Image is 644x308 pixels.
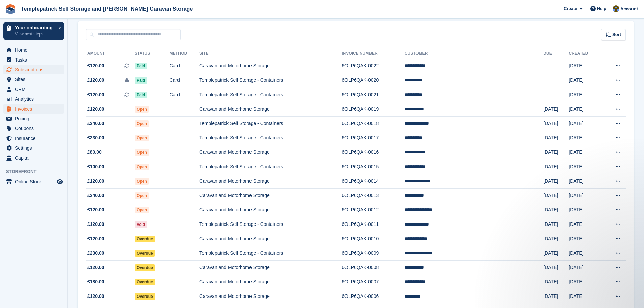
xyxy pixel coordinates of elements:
[543,102,569,117] td: [DATE]
[564,5,577,12] span: Create
[543,203,569,217] td: [DATE]
[543,261,569,275] td: [DATE]
[543,174,569,189] td: [DATE]
[87,206,104,213] span: £120.00
[135,178,149,185] span: Open
[199,232,342,246] td: Caravan and Motorhome Storage
[87,62,104,69] span: £120.00
[135,207,149,213] span: Open
[135,106,149,113] span: Open
[543,189,569,203] td: [DATE]
[87,235,104,242] span: £120.00
[6,168,67,175] span: Storefront
[135,250,155,257] span: Overdue
[543,48,569,59] th: Due
[405,48,544,59] th: Customer
[342,102,405,117] td: 6OLP6QAK-0019
[15,177,55,186] span: Online Store
[569,88,601,102] td: [DATE]
[569,217,601,232] td: [DATE]
[199,275,342,289] td: Caravan and Motorhome Storage
[620,6,638,13] span: Account
[5,4,16,14] img: stora-icon-8386f47178a22dfd0bd8f6a31ec36ba5ce8667c1dd55bd0f319d3a0aa187defe.svg
[87,134,104,141] span: £230.00
[543,275,569,289] td: [DATE]
[135,77,147,84] span: Paid
[199,59,342,73] td: Caravan and Motorhome Storage
[569,48,601,59] th: Created
[342,160,405,174] td: 6OLP6QAK-0015
[135,149,149,156] span: Open
[199,246,342,261] td: Templepatrick Self Storage - Containers
[199,261,342,275] td: Caravan and Motorhome Storage
[3,124,64,133] a: menu
[342,88,405,102] td: 6OLP6QAK-0021
[199,102,342,117] td: Caravan and Motorhome Storage
[342,275,405,289] td: 6OLP6QAK-0007
[543,217,569,232] td: [DATE]
[342,73,405,88] td: 6OLP6QAK-0020
[543,160,569,174] td: [DATE]
[543,232,569,246] td: [DATE]
[569,73,601,88] td: [DATE]
[169,73,199,88] td: Card
[135,135,149,141] span: Open
[199,189,342,203] td: Caravan and Motorhome Storage
[15,104,55,114] span: Invoices
[199,217,342,232] td: Templepatrick Self Storage - Containers
[342,145,405,160] td: 6OLP6QAK-0016
[199,160,342,174] td: Templepatrick Self Storage - Containers
[569,246,601,261] td: [DATE]
[199,117,342,131] td: Templepatrick Self Storage - Containers
[342,59,405,73] td: 6OLP6QAK-0022
[15,31,55,37] p: View next steps
[569,232,601,246] td: [DATE]
[199,289,342,304] td: Caravan and Motorhome Storage
[87,149,102,156] span: £80.00
[169,48,199,59] th: Method
[87,250,104,257] span: £230.00
[543,117,569,131] td: [DATE]
[342,289,405,304] td: 6OLP6QAK-0006
[543,246,569,261] td: [DATE]
[3,104,64,114] a: menu
[3,177,64,186] a: menu
[543,131,569,145] td: [DATE]
[87,192,104,199] span: £240.00
[87,91,104,98] span: £120.00
[3,94,64,104] a: menu
[3,75,64,84] a: menu
[87,293,104,300] span: £120.00
[569,145,601,160] td: [DATE]
[569,261,601,275] td: [DATE]
[199,174,342,189] td: Caravan and Motorhome Storage
[3,65,64,74] a: menu
[15,45,55,55] span: Home
[569,102,601,117] td: [DATE]
[543,145,569,160] td: [DATE]
[569,59,601,73] td: [DATE]
[87,77,104,84] span: £120.00
[199,131,342,145] td: Templepatrick Self Storage - Containers
[612,31,621,38] span: Sort
[569,160,601,174] td: [DATE]
[169,88,199,102] td: Card
[135,293,155,300] span: Overdue
[135,63,147,69] span: Paid
[135,120,149,127] span: Open
[135,264,155,271] span: Overdue
[3,55,64,65] a: menu
[3,45,64,55] a: menu
[543,289,569,304] td: [DATE]
[135,192,149,199] span: Open
[569,289,601,304] td: [DATE]
[15,124,55,133] span: Coupons
[342,261,405,275] td: 6OLP6QAK-0008
[342,232,405,246] td: 6OLP6QAK-0010
[613,5,619,12] img: Karen
[3,114,64,123] a: menu
[15,153,55,163] span: Capital
[342,131,405,145] td: 6OLP6QAK-0017
[569,275,601,289] td: [DATE]
[569,117,601,131] td: [DATE]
